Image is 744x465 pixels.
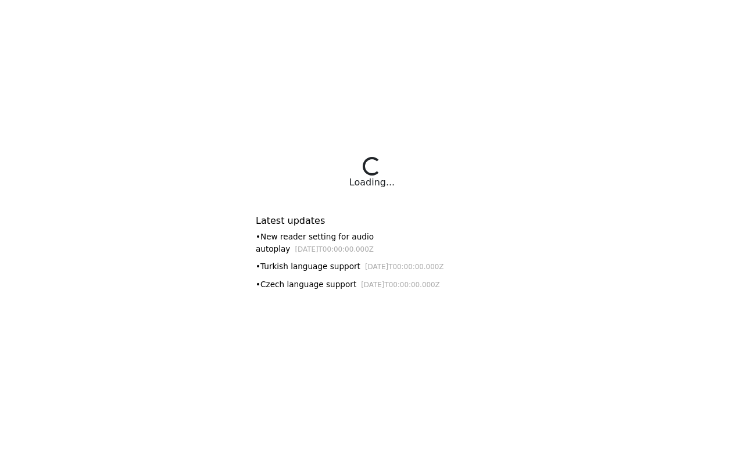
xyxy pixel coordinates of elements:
[361,281,440,289] small: [DATE]T00:00:00.000Z
[256,231,488,255] div: • New reader setting for audio autoplay
[256,278,488,291] div: • Czech language support
[295,245,374,253] small: [DATE]T00:00:00.000Z
[349,176,395,189] div: Loading...
[256,260,488,273] div: • Turkish language support
[256,215,488,226] h6: Latest updates
[365,263,444,271] small: [DATE]T00:00:00.000Z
